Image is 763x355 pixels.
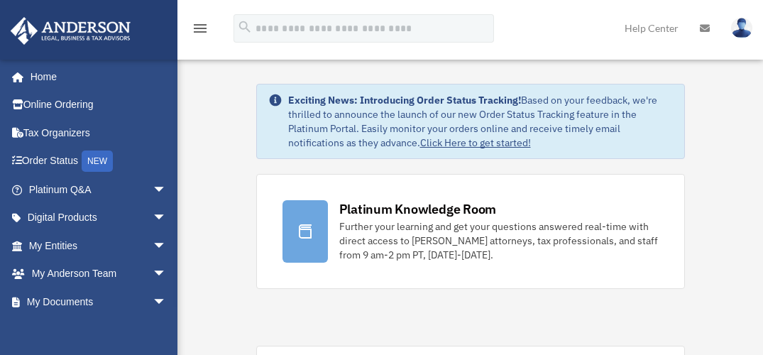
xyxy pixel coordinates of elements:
[82,151,113,172] div: NEW
[10,62,181,91] a: Home
[153,288,181,317] span: arrow_drop_down
[339,219,659,262] div: Further your learning and get your questions answered real-time with direct access to [PERSON_NAM...
[153,260,181,289] span: arrow_drop_down
[10,119,188,147] a: Tax Organizers
[339,200,497,218] div: Platinum Knowledge Room
[420,136,531,149] a: Click Here to get started!
[731,18,752,38] img: User Pic
[153,204,181,233] span: arrow_drop_down
[237,19,253,35] i: search
[6,17,135,45] img: Anderson Advisors Platinum Portal
[192,20,209,37] i: menu
[153,231,181,261] span: arrow_drop_down
[10,175,188,204] a: Platinum Q&Aarrow_drop_down
[10,204,188,232] a: Digital Productsarrow_drop_down
[10,231,188,260] a: My Entitiesarrow_drop_down
[10,260,188,288] a: My Anderson Teamarrow_drop_down
[288,94,521,106] strong: Exciting News: Introducing Order Status Tracking!
[10,288,188,316] a: My Documentsarrow_drop_down
[10,147,188,176] a: Order StatusNEW
[10,91,188,119] a: Online Ordering
[256,174,685,289] a: Platinum Knowledge Room Further your learning and get your questions answered real-time with dire...
[288,93,673,150] div: Based on your feedback, we're thrilled to announce the launch of our new Order Status Tracking fe...
[153,175,181,204] span: arrow_drop_down
[192,25,209,37] a: menu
